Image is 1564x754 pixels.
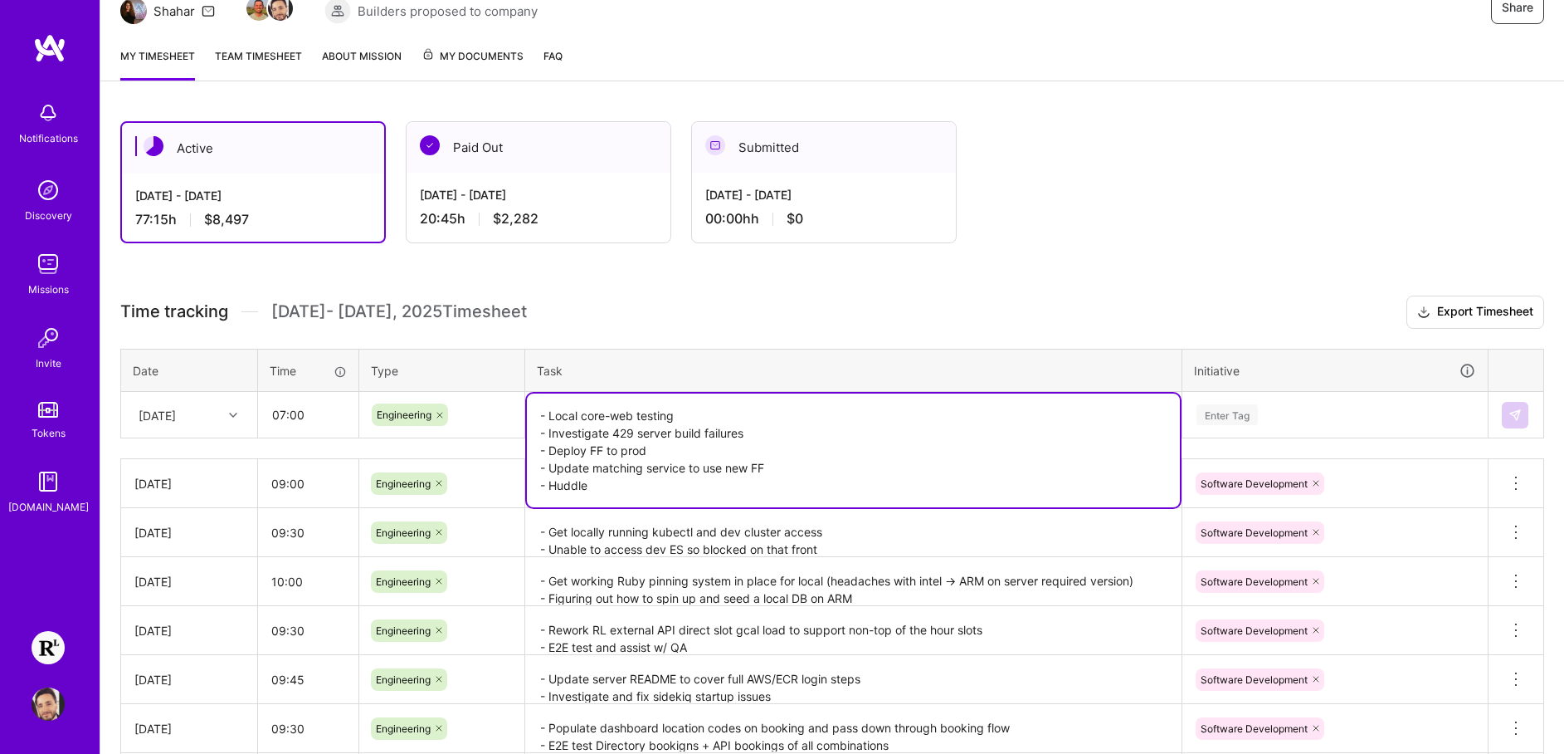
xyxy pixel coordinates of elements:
[32,631,65,664] img: Resilience Lab: Building a Health Tech Platform
[1201,722,1308,735] span: Software Development
[32,174,65,207] img: discovery
[122,123,384,174] div: Active
[787,210,803,228] span: $0
[705,186,943,203] div: [DATE] - [DATE]
[377,409,431,421] span: Engineering
[270,362,347,379] div: Time
[421,47,524,66] span: My Documents
[134,524,244,541] div: [DATE]
[33,33,66,63] img: logo
[139,406,176,424] div: [DATE]
[376,673,431,686] span: Engineering
[258,560,358,604] input: HH:MM
[420,135,440,155] img: Paid Out
[120,47,195,81] a: My timesheet
[527,510,1180,556] textarea: - Get locally running kubectl and dev cluster access - Unable to access dev ES so blocked on that...
[1508,409,1522,422] img: Submit
[527,394,1180,507] textarea: - Local core-web testing - Investigate 429 server build failures - Deploy FF to prod - Update mat...
[32,321,65,355] img: Invite
[692,122,956,173] div: Submitted
[359,349,525,392] th: Type
[8,498,89,516] div: [DOMAIN_NAME]
[135,211,371,228] div: 77:15 h
[527,608,1180,654] textarea: - Rework RL external API direct slot gcal load to support non-top of the hour slots - E2E test an...
[420,210,657,228] div: 20:45 h
[25,207,72,224] div: Discovery
[27,688,69,721] a: User Avatar
[38,402,58,418] img: tokens
[202,4,215,17] i: icon Mail
[705,210,943,228] div: 00:00h h
[376,526,431,539] span: Engineering
[32,96,65,130] img: bell
[258,511,358,555] input: HH:MM
[358,2,538,20] span: Builders proposed to company
[28,281,69,298] div: Missions
[32,688,65,721] img: User Avatar
[1406,296,1544,329] button: Export Timesheet
[32,247,65,281] img: teamwork
[215,47,302,81] a: Team timesheet
[134,573,244,590] div: [DATE]
[527,706,1180,752] textarea: - Populate dashboard location codes on booking and pass down through booking flow - E2E test Dire...
[36,355,61,372] div: Invite
[258,707,358,751] input: HH:MM
[120,301,228,322] span: Time tracking
[27,631,69,664] a: Resilience Lab: Building a Health Tech Platform
[259,393,358,437] input: HH:MM
[1201,477,1308,490] span: Software Development
[1201,526,1308,539] span: Software Development
[376,575,431,588] span: Engineering
[258,462,358,506] input: HH:MM
[134,475,244,492] div: [DATE]
[421,47,524,81] a: My Documents
[1201,575,1308,588] span: Software Development
[134,622,244,639] div: [DATE]
[376,624,431,637] span: Engineering
[1201,673,1308,686] span: Software Development
[527,559,1180,605] textarea: - Get working Ruby pinning system in place for local (headaches with intel -> ARM on server requi...
[493,210,538,228] span: $2,282
[1417,304,1430,321] i: icon Download
[121,349,258,392] th: Date
[705,135,725,155] img: Submitted
[271,301,527,322] span: [DATE] - [DATE] , 2025 Timesheet
[376,477,431,490] span: Engineering
[543,47,563,81] a: FAQ
[153,2,195,20] div: Shahar
[134,671,244,688] div: [DATE]
[258,658,358,702] input: HH:MM
[229,411,237,419] i: icon Chevron
[322,47,402,81] a: About Mission
[1196,402,1258,428] div: Enter Tag
[135,187,371,204] div: [DATE] - [DATE]
[1194,361,1476,380] div: Initiative
[32,424,66,442] div: Tokens
[1201,624,1308,637] span: Software Development
[19,130,78,147] div: Notifications
[527,657,1180,703] textarea: - Update server README to cover full AWS/ECR login steps - Investigate and fix sidekiq startup is...
[144,136,163,156] img: Active
[407,122,670,173] div: Paid Out
[376,722,431,735] span: Engineering
[32,465,65,498] img: guide book
[525,349,1182,392] th: Task
[134,720,244,737] div: [DATE]
[204,211,249,228] span: $8,497
[420,186,657,203] div: [DATE] - [DATE]
[258,609,358,653] input: HH:MM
